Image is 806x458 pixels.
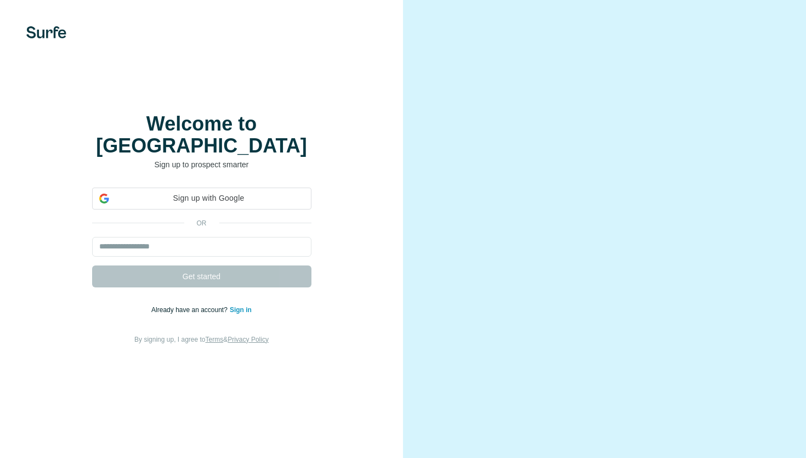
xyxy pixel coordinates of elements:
[206,336,224,343] a: Terms
[184,218,219,228] p: or
[113,193,304,204] span: Sign up with Google
[151,306,230,314] span: Already have an account?
[134,336,269,343] span: By signing up, I agree to &
[228,336,269,343] a: Privacy Policy
[92,188,311,210] div: Sign up with Google
[26,26,66,38] img: Surfe's logo
[92,113,311,157] h1: Welcome to [GEOGRAPHIC_DATA]
[92,159,311,170] p: Sign up to prospect smarter
[230,306,252,314] a: Sign in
